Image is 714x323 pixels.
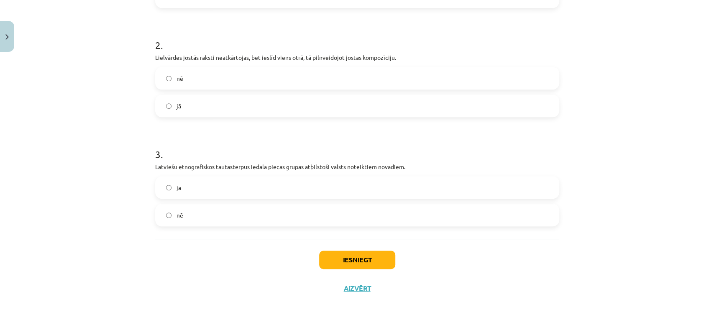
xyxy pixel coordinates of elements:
[319,251,395,269] button: Iesniegt
[155,25,559,51] h1: 2 .
[155,134,559,160] h1: 3 .
[5,34,9,40] img: icon-close-lesson-0947bae3869378f0d4975bcd49f059093ad1ed9edebbc8119c70593378902aed.svg
[166,103,171,109] input: jā
[166,213,171,218] input: nē
[155,162,559,171] p: Latviešu etnogrāfiskos tautastērpus iedala piecās grupās atbilstoši valsts noteiktiem novadiem.
[177,183,181,192] span: jā
[166,185,171,190] input: jā
[177,74,183,83] span: nē
[166,76,171,81] input: nē
[155,53,559,62] p: Lielvārdes jostās raksti neatkārtojas, bet ieslīd viens otrā, tā pilnveidojot jostas kompozīciju.
[341,284,373,292] button: Aizvērt
[177,102,181,110] span: jā
[177,211,183,220] span: nē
